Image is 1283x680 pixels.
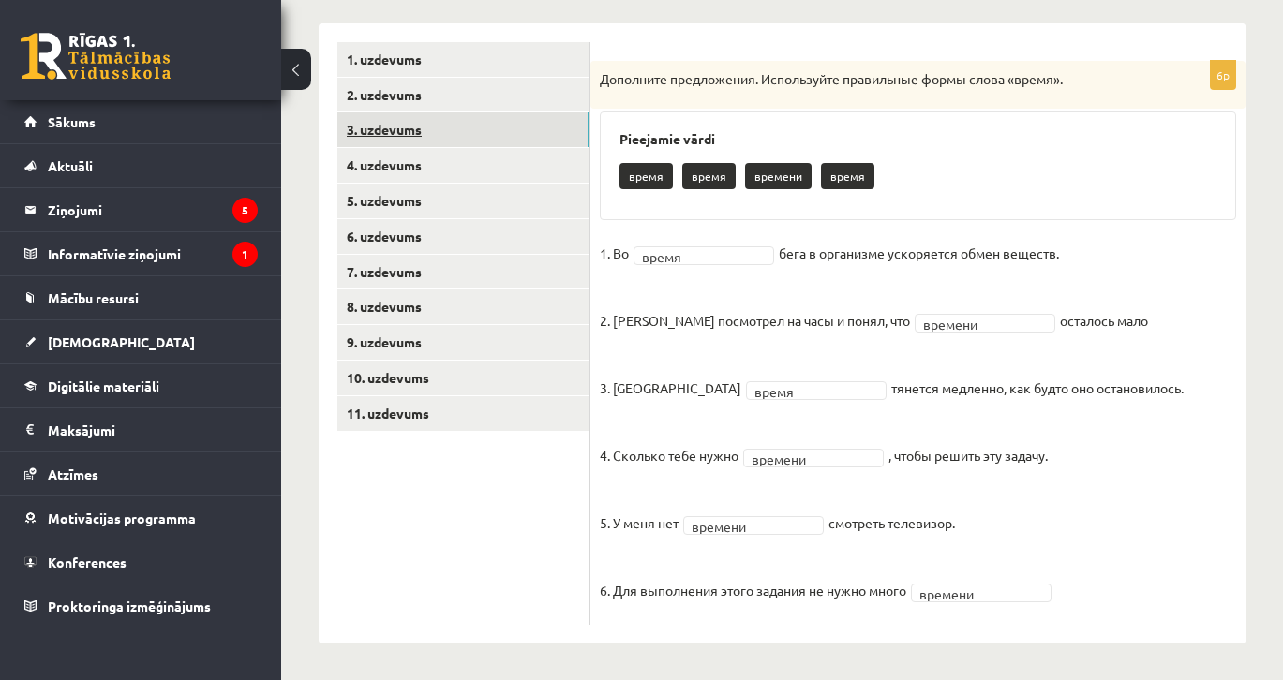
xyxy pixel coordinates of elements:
[24,144,258,187] a: Aktuāli
[619,131,1216,147] h3: Pieejamie vārdi
[48,289,139,306] span: Mācību resursi
[915,314,1055,333] a: времени
[600,480,679,537] p: 5. У меня нет
[745,163,812,189] p: времени
[337,42,589,77] a: 1. uzdevums
[642,247,749,266] span: время
[337,289,589,324] a: 8. uzdevums
[600,548,906,604] p: 6. Для выполнения этого задания не нужно много
[48,598,211,614] span: Proktoringa izmēģinājums
[600,239,629,267] p: 1. Во
[48,408,258,451] legend: Maksājumi
[337,78,589,112] a: 2. uzdevums
[48,232,258,275] legend: Informatīvie ziņojumi
[48,333,195,350] span: [DEMOGRAPHIC_DATA]
[337,184,589,218] a: 5. uzdevums
[743,449,884,467] a: времени
[923,315,1030,333] span: времени
[1210,60,1236,90] p: 6p
[24,452,258,495] a: Atzīmes
[48,466,98,482] span: Atzīmes
[634,246,774,265] a: время
[24,276,258,319] a: Mācību resursi
[48,377,159,394] span: Digitālie materiāli
[600,239,1236,615] fieldset: бега в организме ускоряется обмен веществ. осталось мало тянется медленно, как будто оно останови...
[821,163,874,189] p: время
[24,320,258,363] a: [DEMOGRAPHIC_DATA]
[337,325,589,360] a: 9. uzdevums
[337,396,589,431] a: 11. uzdevums
[619,163,673,189] p: время
[692,517,798,536] span: времени
[24,540,258,584] a: Konferences
[911,584,1052,602] a: времени
[232,242,258,267] i: 1
[683,516,824,535] a: времени
[48,510,196,526] span: Motivācijas programma
[48,113,96,130] span: Sākums
[337,148,589,183] a: 4. uzdevums
[754,382,861,401] span: время
[600,413,738,469] p: 4. Сколько тебе нужно
[919,584,1026,603] span: времени
[600,278,910,334] p: 2. [PERSON_NAME] посмотрел на часы и понял, что
[21,33,171,80] a: Rīgas 1. Tālmācības vidusskola
[48,188,258,231] legend: Ziņojumi
[752,450,858,468] span: времени
[746,381,887,400] a: время
[337,255,589,289] a: 7. uzdevums
[600,70,1142,89] p: Дополните предложения. Используйте правильные формы слова «время».
[337,219,589,254] a: 6. uzdevums
[48,554,127,570] span: Konferences
[24,100,258,143] a: Sākums
[682,163,736,189] p: время
[600,346,741,402] p: 3. [GEOGRAPHIC_DATA]
[24,408,258,451] a: Maksājumi
[24,188,258,231] a: Ziņojumi5
[48,157,93,174] span: Aktuāli
[24,584,258,628] a: Proktoringa izmēģinājums
[337,361,589,395] a: 10. uzdevums
[24,232,258,275] a: Informatīvie ziņojumi1
[24,364,258,407] a: Digitālie materiāli
[24,496,258,540] a: Motivācijas programma
[337,112,589,147] a: 3. uzdevums
[232,198,258,223] i: 5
